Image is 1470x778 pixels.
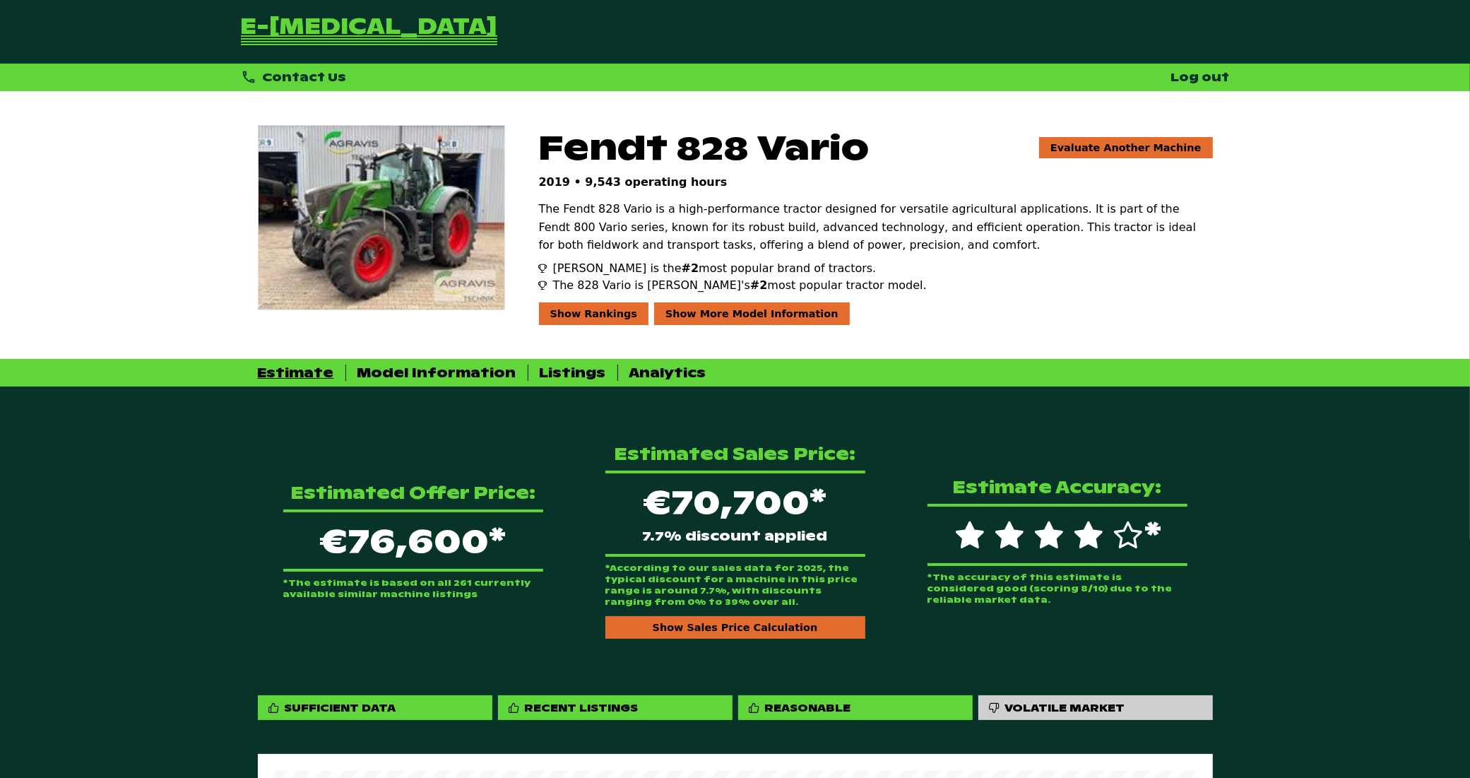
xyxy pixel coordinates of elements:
[241,17,497,47] a: Go Back to Homepage
[682,261,699,275] span: #2
[540,365,606,381] div: Listings
[643,530,828,543] span: 7.7% discount applied
[241,69,347,86] div: Contact Us
[262,70,346,85] span: Contact Us
[978,695,1213,720] div: Volatile Market
[927,572,1187,606] p: *The accuracy of this estimate is considered good (scoring 8/10) due to the reliable market data.
[605,471,865,557] div: €70,700*
[605,562,865,608] p: *According to our sales data for 2025, the typical discount for a machine in this price range is ...
[605,443,865,465] p: Estimated Sales Price:
[259,126,504,310] img: Fendt 828 Vario
[258,695,492,720] div: Sufficient Data
[927,476,1187,498] p: Estimate Accuracy:
[283,482,543,504] p: Estimated Offer Price:
[1039,137,1212,158] a: Evaluate Another Machine
[539,200,1213,254] p: The Fendt 828 Vario is a high-performance tractor designed for versatile agricultural application...
[357,365,516,381] div: Model Information
[539,302,648,325] div: Show Rankings
[765,701,851,714] div: Reasonable
[553,260,877,277] span: [PERSON_NAME] is the most popular brand of tractors.
[605,616,865,639] div: Show Sales Price Calculation
[553,277,927,294] span: The 828 Vario is [PERSON_NAME]'s most popular tractor model.
[654,302,850,325] div: Show More Model Information
[283,509,543,572] p: €76,600*
[258,365,334,381] div: Estimate
[283,577,543,600] p: *The estimate is based on all 261 currently available similar machine listings
[1171,70,1230,85] a: Log out
[285,701,396,714] div: Sufficient Data
[525,701,639,714] div: Recent Listings
[539,125,870,170] span: Fendt 828 Vario
[498,695,733,720] div: Recent Listings
[1005,701,1125,714] div: Volatile Market
[539,175,1213,189] p: 2019 • 9,543 operating hours
[738,695,973,720] div: Reasonable
[750,278,768,292] span: #2
[629,365,706,381] div: Analytics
